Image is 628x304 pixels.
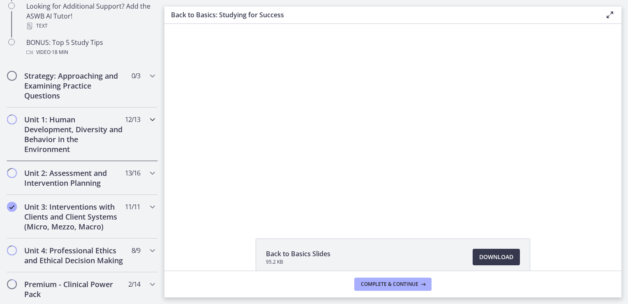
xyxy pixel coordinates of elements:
[125,115,140,124] span: 12 / 13
[473,249,520,265] a: Download
[24,115,125,154] h2: Unit 1: Human Development, Diversity and Behavior in the Environment
[125,202,140,212] span: 11 / 11
[26,21,155,31] div: Text
[164,24,621,220] iframe: Video Lesson
[266,259,330,265] span: 95.2 KB
[26,1,155,31] div: Looking for Additional Support? Add the ASWB AI Tutor!
[354,278,432,291] button: Complete & continue
[128,279,140,289] span: 2 / 14
[26,37,155,57] div: BONUS: Top 5 Study Tips
[266,249,330,259] span: Back to Basics Slides
[24,202,125,232] h2: Unit 3: Interventions with Clients and Client Systems (Micro, Mezzo, Macro)
[26,47,155,57] div: Video
[132,71,140,81] span: 0 / 3
[7,202,17,212] i: Completed
[479,252,513,262] span: Download
[24,279,125,299] h2: Premium - Clinical Power Pack
[132,246,140,255] span: 8 / 9
[24,246,125,265] h2: Unit 4: Professional Ethics and Ethical Decision Making
[171,10,592,20] h3: Back to Basics: Studying for Success
[24,71,125,101] h2: Strategy: Approaching and Examining Practice Questions
[51,47,68,57] span: · 18 min
[361,281,418,288] span: Complete & continue
[24,168,125,188] h2: Unit 2: Assessment and Intervention Planning
[125,168,140,178] span: 13 / 16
